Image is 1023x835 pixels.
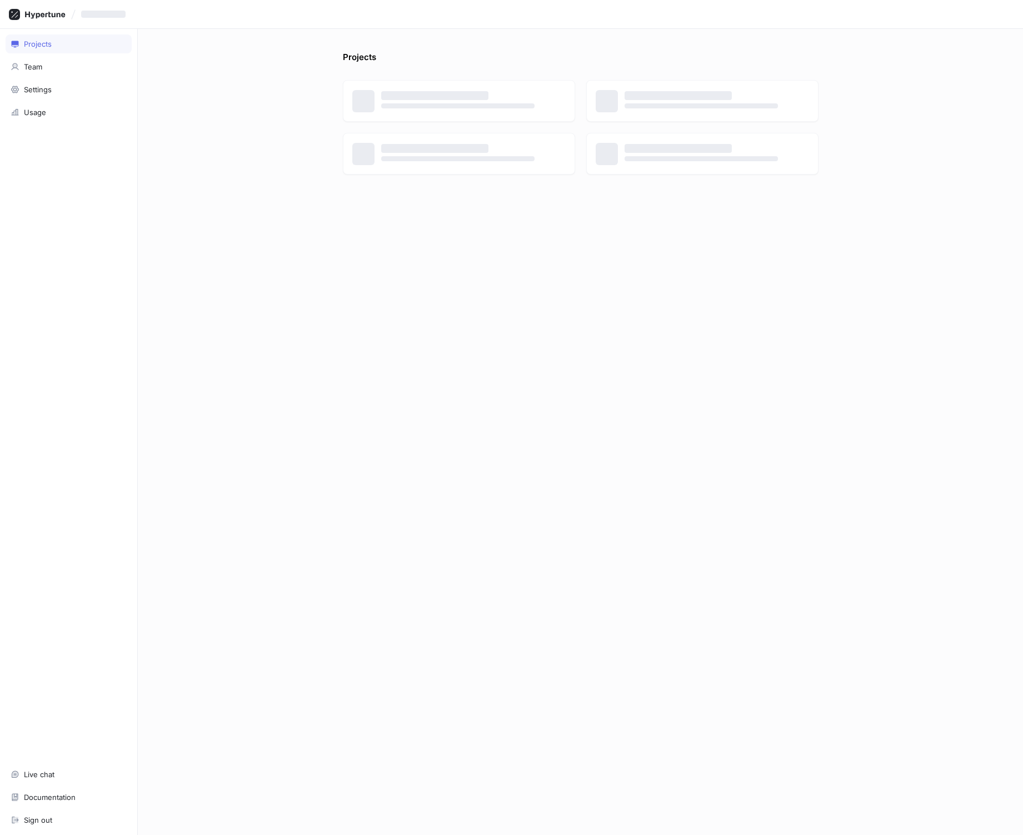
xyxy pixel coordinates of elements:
[381,103,535,108] span: ‌
[381,91,489,100] span: ‌
[6,34,132,53] a: Projects
[24,39,52,48] div: Projects
[81,11,126,18] span: ‌
[625,144,732,153] span: ‌
[6,80,132,99] a: Settings
[625,156,779,161] span: ‌
[24,816,52,824] div: Sign out
[6,788,132,807] a: Documentation
[77,5,134,23] button: ‌
[24,770,54,779] div: Live chat
[625,91,732,100] span: ‌
[343,51,376,69] p: Projects
[625,103,779,108] span: ‌
[381,144,489,153] span: ‌
[6,57,132,76] a: Team
[6,103,132,122] a: Usage
[24,793,76,802] div: Documentation
[24,108,46,117] div: Usage
[24,62,42,71] div: Team
[24,85,52,94] div: Settings
[381,156,535,161] span: ‌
